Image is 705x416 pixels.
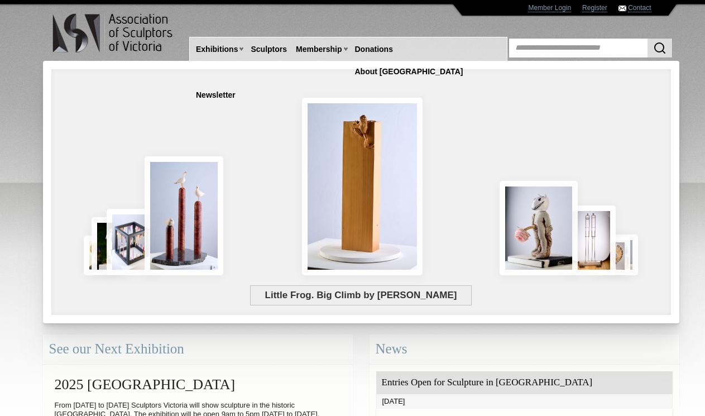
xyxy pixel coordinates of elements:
a: Newsletter [191,85,240,106]
span: Little Frog. Big Climb by [PERSON_NAME] [250,285,472,305]
div: [DATE] [376,394,673,409]
a: Sculptors [246,39,291,60]
img: Search [653,41,666,55]
img: Let There Be Light [500,181,578,275]
img: Contact ASV [618,6,626,11]
a: Membership [291,39,346,60]
h2: 2025 [GEOGRAPHIC_DATA] [49,371,347,398]
a: About [GEOGRAPHIC_DATA] [351,61,468,82]
a: Register [582,4,607,12]
a: Exhibitions [191,39,242,60]
a: Donations [351,39,397,60]
img: Waiting together for the Home coming [609,235,638,275]
img: logo.png [52,11,175,55]
div: News [370,334,679,364]
div: Entries Open for Sculpture in [GEOGRAPHIC_DATA] [376,371,673,394]
a: Member Login [528,4,571,12]
img: Little Frog. Big Climb [302,98,423,275]
div: See our Next Exhibition [43,334,353,364]
img: Rising Tides [145,156,224,275]
a: Contact [628,4,651,12]
img: Swingers [565,205,616,275]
